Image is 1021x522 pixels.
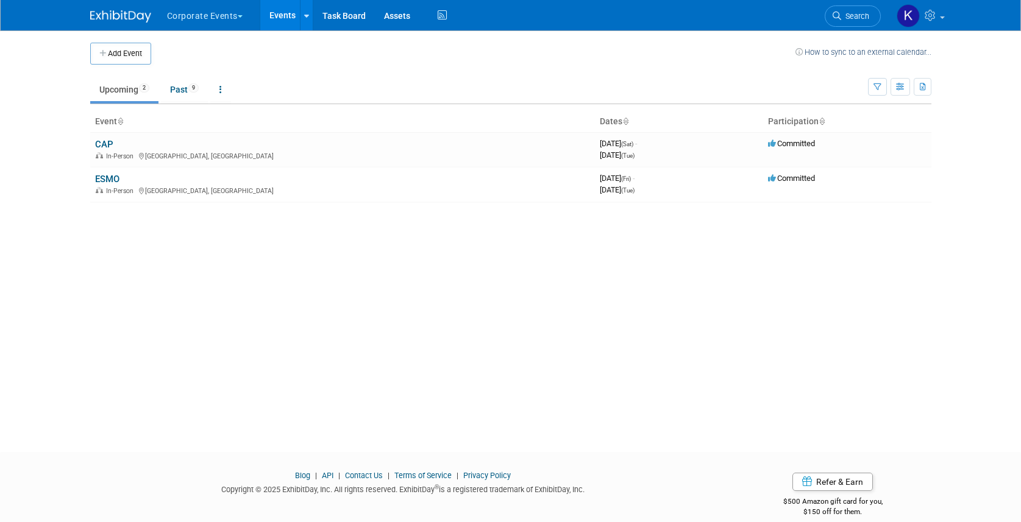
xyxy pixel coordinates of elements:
[819,116,825,126] a: Sort by Participation Type
[139,83,149,93] span: 2
[95,185,590,195] div: [GEOGRAPHIC_DATA], [GEOGRAPHIC_DATA]
[463,471,511,480] a: Privacy Policy
[96,152,103,158] img: In-Person Event
[735,507,931,517] div: $150 off for them.
[106,187,137,195] span: In-Person
[621,152,635,159] span: (Tue)
[768,139,815,148] span: Committed
[595,111,763,132] th: Dates
[600,185,635,194] span: [DATE]
[600,174,635,183] span: [DATE]
[635,139,637,148] span: -
[90,481,717,495] div: Copyright © 2025 ExhibitDay, Inc. All rights reserved. ExhibitDay is a registered trademark of Ex...
[161,78,208,101] a: Past9
[454,471,461,480] span: |
[335,471,343,480] span: |
[322,471,333,480] a: API
[600,139,637,148] span: [DATE]
[792,473,873,491] a: Refer & Earn
[90,111,595,132] th: Event
[96,187,103,193] img: In-Person Event
[394,471,452,480] a: Terms of Service
[622,116,628,126] a: Sort by Start Date
[600,150,635,160] span: [DATE]
[385,471,393,480] span: |
[345,471,383,480] a: Contact Us
[90,78,158,101] a: Upcoming2
[188,83,199,93] span: 9
[90,43,151,65] button: Add Event
[621,141,633,147] span: (Sat)
[763,111,931,132] th: Participation
[735,488,931,517] div: $500 Amazon gift card for you,
[312,471,320,480] span: |
[768,174,815,183] span: Committed
[897,4,920,27] img: Keirsten Davis
[621,175,631,182] span: (Fri)
[117,116,123,126] a: Sort by Event Name
[621,187,635,194] span: (Tue)
[95,139,113,150] a: CAP
[825,5,881,27] a: Search
[795,48,931,57] a: How to sync to an external calendar...
[435,484,439,490] sup: ®
[841,12,869,21] span: Search
[106,152,137,160] span: In-Person
[295,471,310,480] a: Blog
[633,174,635,183] span: -
[95,174,119,185] a: ESMO
[95,150,590,160] div: [GEOGRAPHIC_DATA], [GEOGRAPHIC_DATA]
[90,10,151,23] img: ExhibitDay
